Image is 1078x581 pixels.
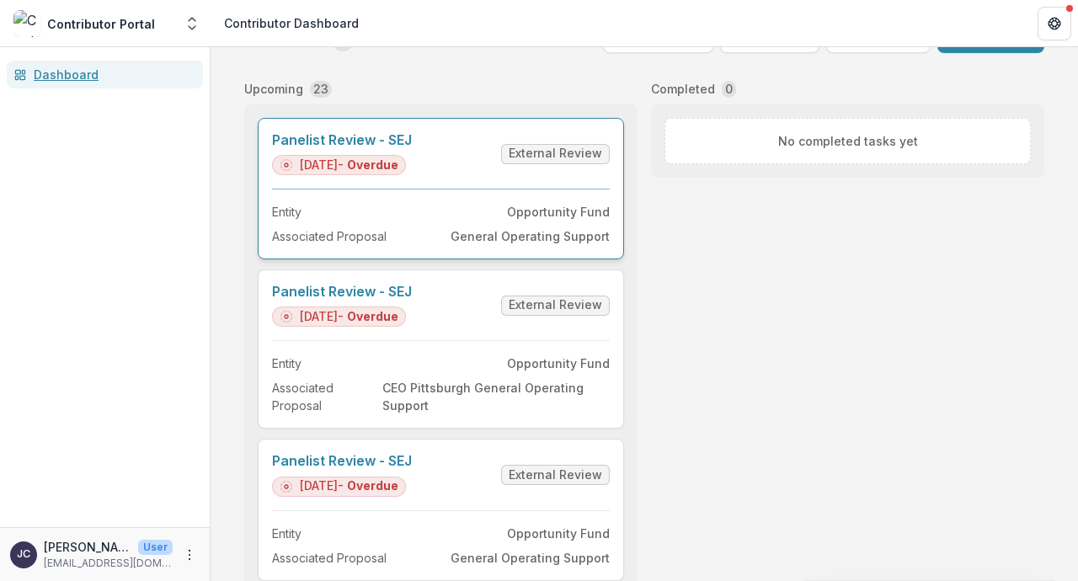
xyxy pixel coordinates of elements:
[272,284,412,300] a: Panelist Review - SEJ
[179,545,200,565] button: More
[34,66,189,83] div: Dashboard
[44,556,173,571] p: [EMAIL_ADDRESS][DOMAIN_NAME]
[778,132,918,150] p: No completed tasks yet
[180,7,204,40] button: Open entity switcher
[725,80,733,98] p: 0
[224,14,359,32] div: Contributor Dashboard
[244,80,303,98] p: Upcoming
[272,453,412,469] a: Panelist Review - SEJ
[17,549,30,560] div: Jasimine Cooper
[47,15,155,33] div: Contributor Portal
[44,538,131,556] p: [PERSON_NAME]
[7,61,203,88] a: Dashboard
[1038,7,1071,40] button: Get Help
[313,80,328,98] p: 23
[651,80,715,98] p: Completed
[272,132,412,148] a: Panelist Review - SEJ
[217,11,366,35] nav: breadcrumb
[13,10,40,37] img: Contributor Portal
[138,540,173,555] p: User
